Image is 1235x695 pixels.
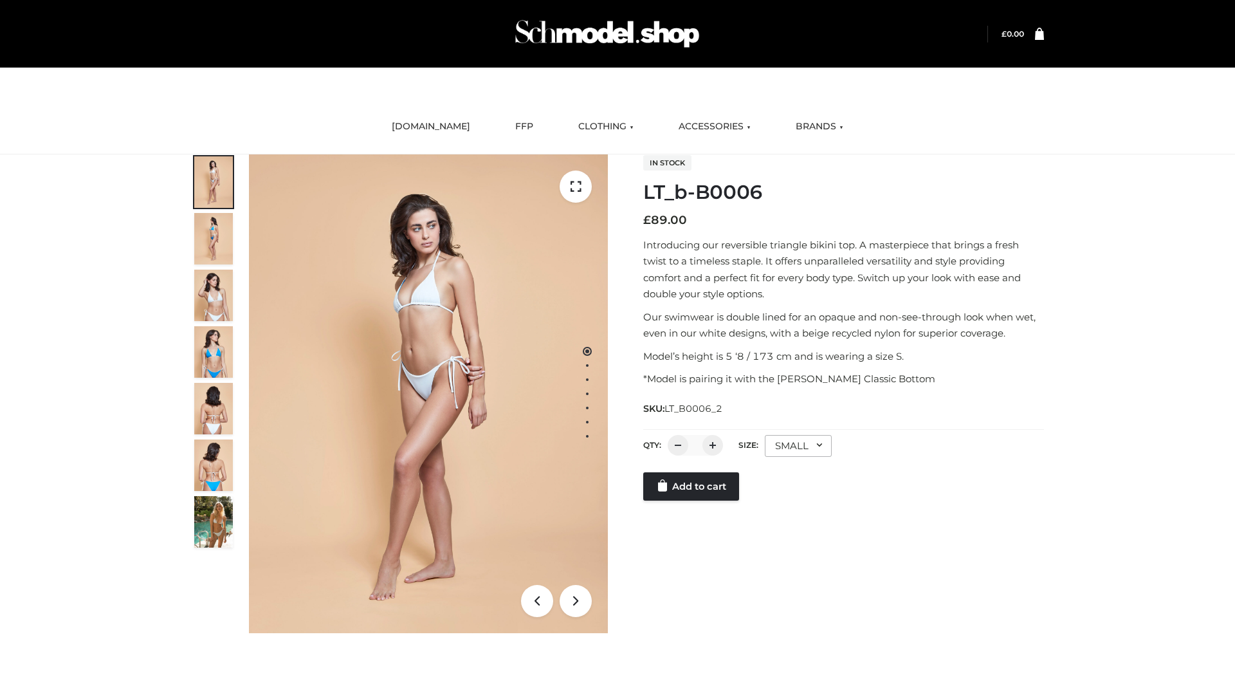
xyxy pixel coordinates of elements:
[1002,29,1007,39] span: £
[643,155,691,171] span: In stock
[765,435,832,457] div: SMALL
[569,113,643,141] a: CLOTHING
[194,440,233,491] img: ArielClassicBikiniTop_CloudNine_AzureSky_OW114ECO_8-scaled.jpg
[506,113,543,141] a: FFP
[511,8,704,59] img: Schmodel Admin 964
[194,156,233,208] img: ArielClassicBikiniTop_CloudNine_AzureSky_OW114ECO_1-scaled.jpg
[643,371,1044,387] p: *Model is pairing it with the [PERSON_NAME] Classic Bottom
[1002,29,1024,39] bdi: 0.00
[194,496,233,548] img: Arieltop_CloudNine_AzureSky2.jpg
[382,113,480,141] a: [DOMAIN_NAME]
[194,213,233,264] img: ArielClassicBikiniTop_CloudNine_AzureSky_OW114ECO_2-scaled.jpg
[249,154,608,633] img: LT_b-B0006
[786,113,853,141] a: BRANDS
[194,383,233,434] img: ArielClassicBikiniTop_CloudNine_AzureSky_OW114ECO_7-scaled.jpg
[643,181,1044,204] h1: LT_b-B0006
[194,270,233,321] img: ArielClassicBikiniTop_CloudNine_AzureSky_OW114ECO_3-scaled.jpg
[643,472,739,501] a: Add to cart
[643,237,1044,302] p: Introducing our reversible triangle bikini top. A masterpiece that brings a fresh twist to a time...
[669,113,760,141] a: ACCESSORIES
[643,401,724,416] span: SKU:
[194,326,233,378] img: ArielClassicBikiniTop_CloudNine_AzureSky_OW114ECO_4-scaled.jpg
[738,440,758,450] label: Size:
[643,213,651,227] span: £
[643,309,1044,342] p: Our swimwear is double lined for an opaque and non-see-through look when wet, even in our white d...
[664,403,722,414] span: LT_B0006_2
[643,213,687,227] bdi: 89.00
[1002,29,1024,39] a: £0.00
[643,440,661,450] label: QTY:
[643,348,1044,365] p: Model’s height is 5 ‘8 / 173 cm and is wearing a size S.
